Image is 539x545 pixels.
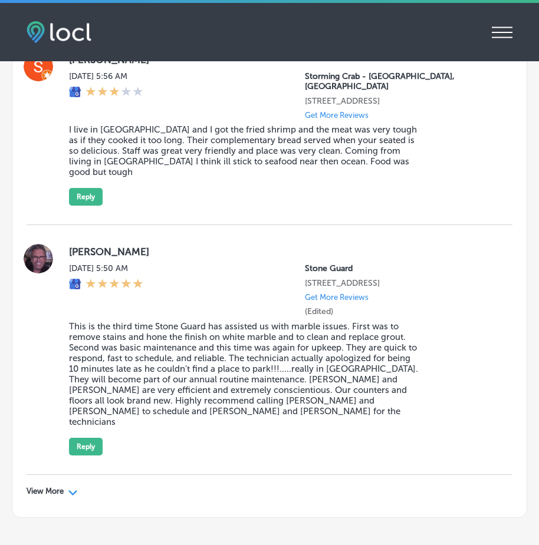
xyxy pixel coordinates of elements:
[69,438,103,455] button: Reply
[305,111,369,120] p: Get More Reviews
[305,293,369,302] p: Get More Reviews
[69,321,419,427] blockquote: This is the third time Stone Guard has assisted us with marble issues. First was to remove stains...
[69,124,419,177] blockquote: I live in [GEOGRAPHIC_DATA] and I got the fried shrimp and the meat was very tough as if they coo...
[69,263,143,273] label: [DATE] 5:50 AM
[27,487,64,496] p: View More
[305,278,494,288] p: 1340 Coney Island Avenue
[27,21,91,43] img: fda3e92497d09a02dc62c9cd864e3231.png
[69,246,494,257] label: [PERSON_NAME]
[69,71,143,81] label: [DATE] 5:56 AM
[86,278,143,291] div: 5 Stars
[305,263,494,273] p: Stone Guard
[305,96,494,106] p: 1756 eglin st
[305,71,494,91] p: Storming Crab - Rapid City, SD
[305,306,333,316] label: (Edited)
[86,86,143,99] div: 3 Stars
[69,188,103,206] button: Reply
